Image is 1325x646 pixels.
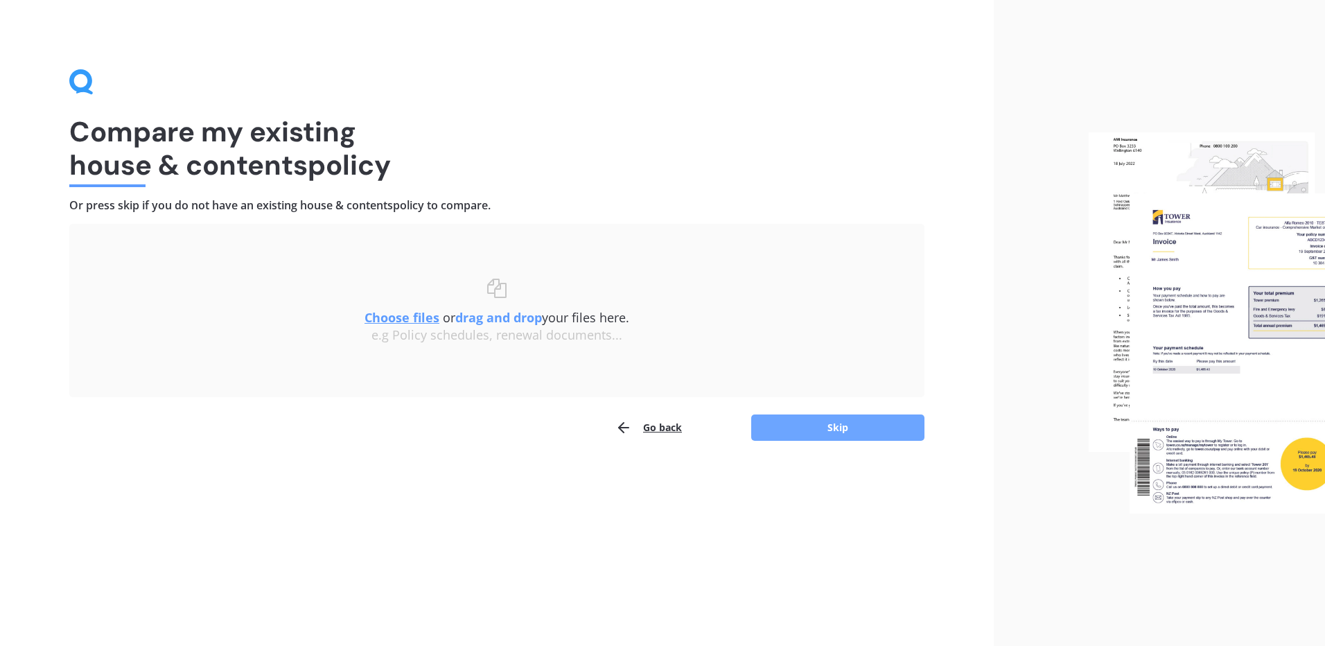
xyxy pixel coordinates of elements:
[97,328,897,343] div: e.g Policy schedules, renewal documents...
[1089,132,1325,514] img: files.webp
[69,198,924,213] h4: Or press skip if you do not have an existing house & contents policy to compare.
[615,414,682,442] button: Go back
[751,414,924,441] button: Skip
[455,309,542,326] b: drag and drop
[365,309,629,326] span: or your files here.
[365,309,439,326] u: Choose files
[69,115,924,182] h1: Compare my existing house & contents policy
